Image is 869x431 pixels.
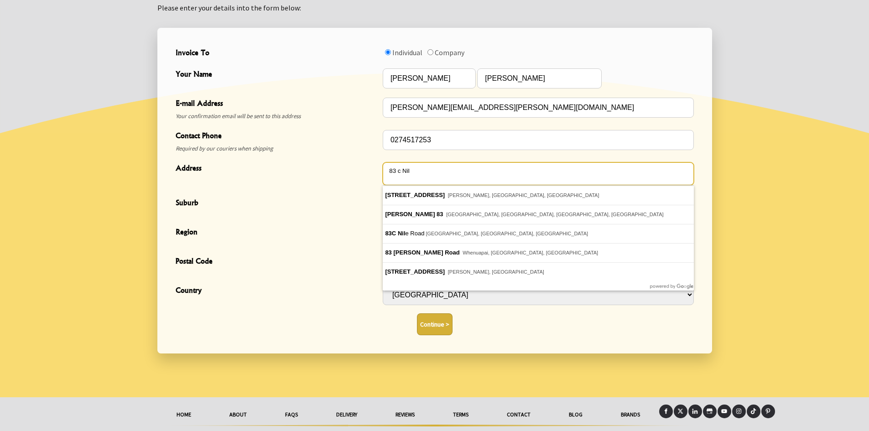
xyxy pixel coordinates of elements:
[383,130,694,150] input: Contact Phone
[176,285,378,298] span: Country
[176,68,378,82] span: Your Name
[747,405,760,418] a: Tiktok
[393,249,459,256] span: [PERSON_NAME] Road
[383,243,694,262] div: Whenuapai, [GEOGRAPHIC_DATA], [GEOGRAPHIC_DATA]
[176,143,378,154] span: Required by our couriers when shipping
[602,405,659,425] a: Brands
[176,197,378,210] span: Suburb
[176,255,378,269] span: Postal Code
[398,230,406,237] span: Nil
[688,405,702,418] a: LinkedIn
[383,98,694,118] input: E-mail Address
[383,205,694,224] div: [GEOGRAPHIC_DATA], [GEOGRAPHIC_DATA], [GEOGRAPHIC_DATA], [GEOGRAPHIC_DATA]
[385,192,445,198] span: [STREET_ADDRESS]
[383,262,694,281] div: [PERSON_NAME], [GEOGRAPHIC_DATA]
[385,211,435,218] span: [PERSON_NAME]
[176,226,378,239] span: Region
[674,405,687,418] a: X (Twitter)
[176,162,378,176] span: Address
[392,48,422,57] label: Individual
[376,405,434,425] a: reviews
[434,405,488,425] a: Terms
[176,98,378,111] span: E-mail Address
[718,405,731,418] a: Youtube
[176,47,378,60] span: Invoice To
[732,405,746,418] a: Instagram
[383,68,476,88] input: Your Name
[435,48,464,57] label: Company
[383,186,694,205] div: [PERSON_NAME], [GEOGRAPHIC_DATA], [GEOGRAPHIC_DATA]
[761,405,775,418] a: Pinterest
[550,405,602,425] a: Blog
[383,224,694,243] div: [GEOGRAPHIC_DATA], [GEOGRAPHIC_DATA], [GEOGRAPHIC_DATA]
[417,313,453,335] button: Continue >
[157,2,712,13] p: Please enter your details into the form below:
[210,405,266,425] a: About
[266,405,317,425] a: FAQs
[488,405,550,425] a: Contact
[427,49,433,55] input: Invoice To
[383,162,694,185] textarea: Address
[385,49,391,55] input: Invoice To
[383,285,694,305] select: Country
[385,249,391,256] span: 83
[659,405,673,418] a: Facebook
[317,405,376,425] a: delivery
[176,111,378,122] span: Your confirmation email will be sent to this address
[385,230,396,237] span: 83C
[157,405,210,425] a: HOME
[437,211,443,218] span: 83
[385,268,445,275] span: [STREET_ADDRESS]
[385,230,426,237] span: e Road
[477,68,602,88] input: Your Name
[176,130,378,143] span: Contact Phone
